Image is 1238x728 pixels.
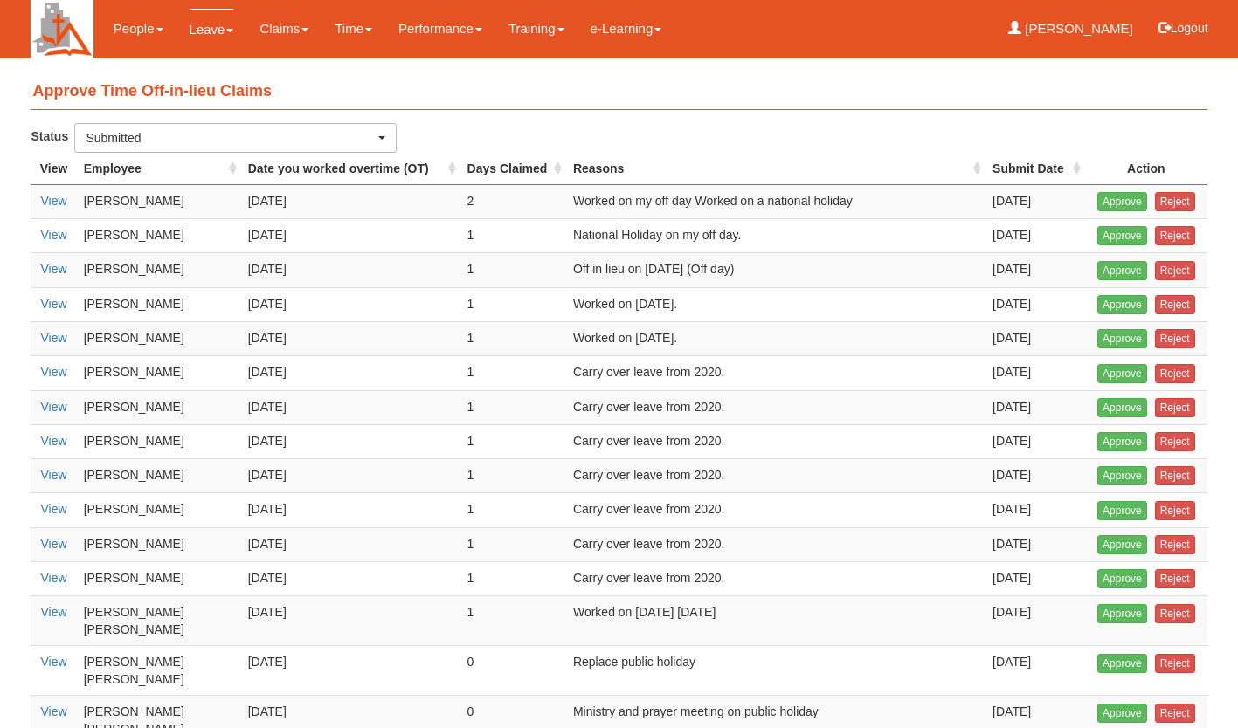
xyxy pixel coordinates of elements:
button: Submitted [74,123,397,153]
a: View [40,262,66,276]
input: Reject [1155,329,1195,348]
td: Worked on my off day Worked on a national holiday [566,184,986,218]
a: View [40,297,66,311]
td: [DATE] [241,493,460,527]
td: [PERSON_NAME] [77,562,241,596]
a: Time [335,9,372,49]
td: [DATE] [241,219,460,253]
td: [DATE] [986,646,1085,696]
td: 1 [460,424,566,458]
td: Carry over leave from 2020. [566,356,986,390]
td: [DATE] [241,459,460,493]
td: Worked on [DATE]. [566,287,986,321]
th: Action [1085,153,1207,185]
td: Carry over leave from 2020. [566,424,986,458]
div: Submitted [86,129,375,147]
td: [PERSON_NAME] [PERSON_NAME] [77,596,241,646]
td: 0 [460,646,566,696]
input: Approve [1097,261,1147,280]
a: View [40,400,66,414]
td: [DATE] [986,219,1085,253]
td: [DATE] [986,184,1085,218]
input: Approve [1097,501,1147,520]
td: [PERSON_NAME] [77,424,241,458]
input: Reject [1155,466,1195,485]
input: Approve [1097,654,1147,673]
td: [PERSON_NAME] [77,184,241,218]
td: [PERSON_NAME] [77,287,241,321]
input: Reject [1155,398,1195,417]
td: [DATE] [241,356,460,390]
input: Reject [1155,364,1195,383]
td: [DATE] [241,646,460,696]
td: Carry over leave from 2020. [566,493,986,527]
input: Reject [1155,535,1195,554]
td: 2 [460,184,566,218]
input: Reject [1155,432,1195,451]
th: View [31,153,76,185]
td: Carry over leave from 2020. [566,390,986,424]
a: People [114,9,163,49]
th: Employee : activate to sort column ascending [77,153,241,185]
a: Performance [398,9,482,49]
label: Status [31,123,74,148]
a: View [40,365,66,379]
a: View [40,704,66,718]
td: [DATE] [241,253,460,287]
td: [PERSON_NAME] [77,356,241,390]
a: Training [508,9,564,49]
a: View [40,605,66,619]
td: Carry over leave from 2020. [566,459,986,493]
input: Reject [1155,569,1195,588]
td: Carry over leave from 2020. [566,562,986,596]
a: [PERSON_NAME] [1008,9,1133,49]
td: 1 [460,527,566,561]
td: Worked on [DATE] [DATE] [566,596,986,646]
th: Days Claimed : activate to sort column ascending [460,153,566,185]
td: [DATE] [986,321,1085,355]
td: [PERSON_NAME] [77,390,241,424]
td: [DATE] [241,596,460,646]
td: [PERSON_NAME] [77,527,241,561]
td: [DATE] [986,390,1085,424]
input: Approve [1097,295,1147,314]
td: 1 [460,219,566,253]
input: Approve [1097,226,1147,245]
a: e-Learning [591,9,662,49]
td: [DATE] [241,287,460,321]
a: View [40,228,66,242]
input: Approve [1097,604,1147,623]
input: Reject [1155,604,1195,623]
input: Reject [1155,226,1195,245]
input: Reject [1155,654,1195,673]
td: [DATE] [986,562,1085,596]
a: View [40,434,66,448]
h4: Approve Time Off-in-lieu Claims [31,74,1207,110]
td: [DATE] [986,596,1085,646]
td: [DATE] [241,562,460,596]
td: 1 [460,253,566,287]
td: [DATE] [986,527,1085,561]
td: [DATE] [986,424,1085,458]
a: View [40,537,66,551]
input: Approve [1097,432,1147,451]
td: 1 [460,596,566,646]
input: Approve [1097,466,1147,485]
button: Logout [1146,7,1221,49]
td: [DATE] [241,527,460,561]
td: 1 [460,493,566,527]
input: Approve [1097,398,1147,417]
a: View [40,571,66,585]
td: [DATE] [241,184,460,218]
a: View [40,194,66,208]
a: View [40,502,66,516]
td: [PERSON_NAME] [77,253,241,287]
td: Off in lieu on [DATE] (Off day) [566,253,986,287]
th: Date you worked overtime (OT) : activate to sort column ascending [241,153,460,185]
input: Reject [1155,704,1195,723]
td: 1 [460,390,566,424]
td: National Holiday on my off day. [566,219,986,253]
td: Replace public holiday [566,646,986,696]
a: Claims [259,9,308,49]
td: Worked on [DATE]. [566,321,986,355]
